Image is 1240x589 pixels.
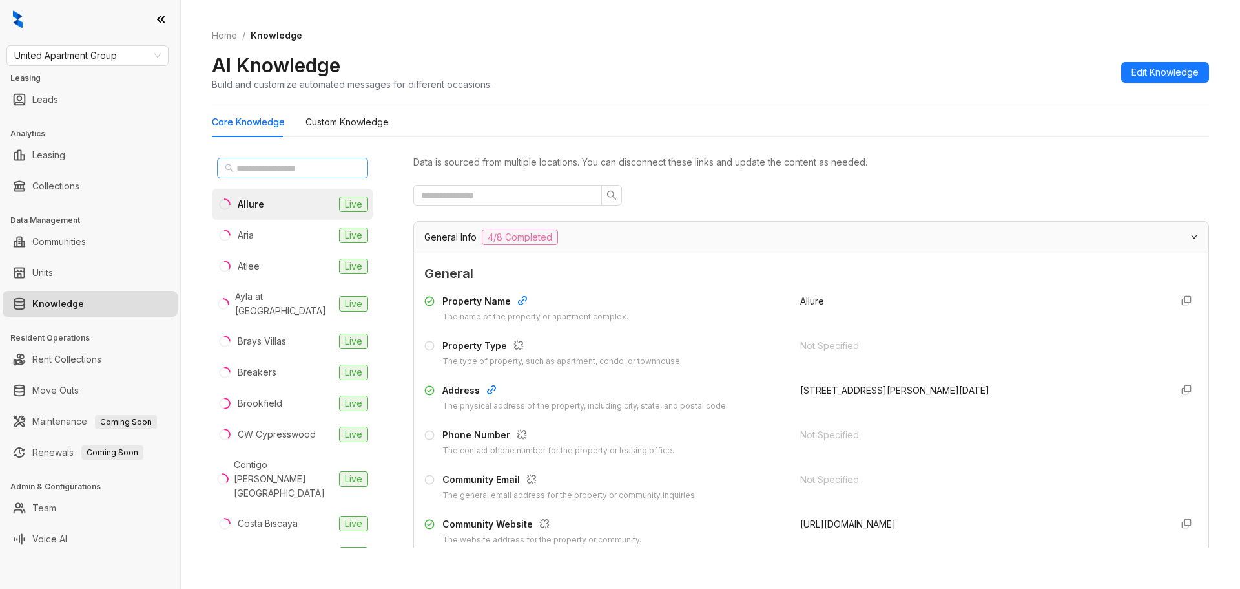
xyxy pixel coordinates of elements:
[339,427,368,442] span: Live
[32,229,86,255] a: Communities
[32,347,101,372] a: Rent Collections
[32,142,65,168] a: Leasing
[442,400,728,412] div: The physical address of the property, including city, state, and postal code.
[3,291,178,317] li: Knowledge
[32,526,67,552] a: Voice AI
[339,228,368,243] span: Live
[32,495,56,521] a: Team
[238,259,260,273] div: Atlee
[3,87,178,112] li: Leads
[81,445,143,460] span: Coming Soon
[442,383,728,400] div: Address
[339,547,368,562] span: Live
[32,440,143,466] a: RenewalsComing Soon
[339,334,368,349] span: Live
[339,516,368,531] span: Live
[32,173,79,199] a: Collections
[3,173,178,199] li: Collections
[10,215,180,226] h3: Data Management
[442,517,641,534] div: Community Website
[3,347,178,372] li: Rent Collections
[482,230,558,245] span: 4/8 Completed
[251,30,302,41] span: Knowledge
[339,197,368,212] span: Live
[10,332,180,344] h3: Resident Operations
[800,295,824,306] span: Allure
[32,291,84,317] a: Knowledge
[442,339,682,356] div: Property Type
[3,229,178,255] li: Communities
[13,10,23,28] img: logo
[225,164,234,173] span: search
[305,115,389,129] div: Custom Knowledge
[10,72,180,84] h3: Leasing
[10,481,180,493] h3: Admin & Configurations
[3,260,178,286] li: Units
[442,356,682,368] div: The type of property, such as apartment, condo, or townhouse.
[606,190,617,200] span: search
[442,473,697,489] div: Community Email
[339,471,368,487] span: Live
[3,409,178,434] li: Maintenance
[339,365,368,380] span: Live
[442,534,641,546] div: The website address for the property or community.
[442,489,697,502] div: The general email address for the property or community inquiries.
[442,294,628,311] div: Property Name
[238,334,286,348] div: Brays Villas
[10,128,180,140] h3: Analytics
[235,290,334,318] div: Ayla at [GEOGRAPHIC_DATA]
[1131,65,1199,80] span: Edit Knowledge
[238,228,254,242] div: Aria
[3,526,178,552] li: Voice AI
[3,378,178,403] li: Move Outs
[212,78,492,91] div: Build and customize automated messages for different occasions.
[32,87,58,112] a: Leads
[424,264,1198,284] span: General
[242,28,245,43] li: /
[212,53,340,78] h2: AI Knowledge
[209,28,240,43] a: Home
[238,197,264,211] div: Allure
[339,259,368,274] span: Live
[442,311,628,323] div: The name of the property or apartment complex.
[3,142,178,168] li: Leasing
[413,155,1209,169] div: Data is sourced from multiple locations. You can disconnect these links and update the content as...
[800,383,1161,398] div: [STREET_ADDRESS][PERSON_NAME][DATE]
[238,517,298,531] div: Costa Biscaya
[339,296,368,312] span: Live
[800,519,896,530] span: [URL][DOMAIN_NAME]
[212,115,285,129] div: Core Knowledge
[339,396,368,411] span: Live
[14,46,161,65] span: United Apartment Group
[238,365,276,380] div: Breakers
[32,260,53,286] a: Units
[442,428,674,445] div: Phone Number
[800,339,1161,353] div: Not Specified
[32,378,79,403] a: Move Outs
[234,458,334,500] div: Contigo [PERSON_NAME][GEOGRAPHIC_DATA]
[95,415,157,429] span: Coming Soon
[414,222,1208,253] div: General Info4/8 Completed
[800,473,1161,487] div: Not Specified
[1121,62,1209,83] button: Edit Knowledge
[442,445,674,457] div: The contact phone number for the property or leasing office.
[238,396,282,411] div: Brookfield
[3,495,178,521] li: Team
[424,230,477,244] span: General Info
[1190,233,1198,241] span: expanded
[800,428,1161,442] div: Not Specified
[3,440,178,466] li: Renewals
[238,427,316,442] div: CW Cypresswood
